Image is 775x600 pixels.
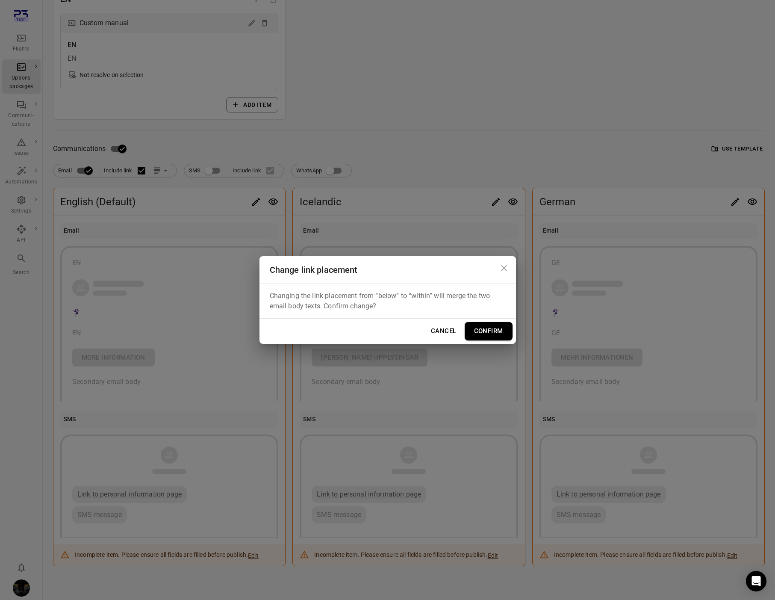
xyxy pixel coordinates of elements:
[270,291,506,311] p: Changing the link placement from “below” to “within” will merge the two email body texts. Confirm...
[259,256,516,284] h2: Change link placement
[495,260,513,277] button: Close dialog
[465,322,513,340] button: Confirm
[426,322,461,340] button: Cancel
[746,571,766,591] div: Open Intercom Messenger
